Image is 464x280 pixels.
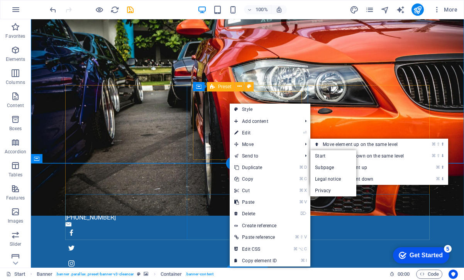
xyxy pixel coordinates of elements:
[37,270,213,279] nav: breadcrumb
[230,255,281,267] a: ⌘ICopy element ID
[396,5,405,14] button: text_generator
[310,185,356,196] a: Privacy
[299,165,303,170] i: ⌘
[433,6,457,13] span: More
[230,220,310,231] a: Create reference
[432,142,436,147] i: ⌘
[437,153,440,158] i: ⇧
[6,270,25,279] a: Click to cancel selection. Double-click to open Pages
[350,5,359,14] button: design
[416,270,442,279] button: Code
[57,2,65,9] div: 5
[110,5,119,14] i: Reload page
[441,142,444,147] i: ⬆
[6,56,25,62] p: Elements
[441,153,444,158] i: ⬇
[299,188,303,193] i: ⌘
[49,5,58,14] i: Undo: Cut (Ctrl+Z)
[304,188,307,193] i: X
[293,246,298,251] i: ⌘
[432,153,436,158] i: ⌘
[23,8,56,15] div: Get Started
[230,208,281,220] a: ⌦Delete
[413,5,422,14] i: Publish
[230,104,310,115] a: Style
[244,5,271,14] button: 100%
[350,5,359,14] i: Design (Ctrl+Alt+Y)
[8,172,22,178] p: Tables
[10,241,22,247] p: Slider
[230,185,281,196] a: ⌘XCut
[403,271,404,277] span: :
[230,196,281,208] a: ⌘VPaste
[304,165,307,170] i: D
[6,195,25,201] p: Features
[304,246,307,251] i: C
[56,270,134,279] span: . banner .parallax .preset-banner-v3-cleancar
[95,5,104,14] button: Click here to leave preview mode and continue editing
[144,272,148,276] i: This element contains a background
[298,246,303,251] i: ⌥
[436,165,440,170] i: ⌘
[396,5,405,14] i: AI Writer
[230,243,281,255] a: ⌘⌥CEdit CSS
[7,102,24,109] p: Content
[310,173,356,185] a: Legal notice
[310,150,419,162] a: ⌘⇧⬇Move element down on the same level
[161,270,182,279] span: Click to select. Double-click to edit
[437,142,440,147] i: ⇧
[5,149,26,155] p: Accordion
[125,5,135,14] button: save
[381,5,389,14] i: Navigator
[6,4,63,20] div: Get Started 5 items remaining, 0% complete
[398,270,410,279] span: 00 00
[381,5,390,14] button: navigator
[300,235,303,240] i: ⇧
[185,270,213,279] span: . banner-content
[430,3,461,16] button: More
[310,173,419,185] a: ⌘⬇Move the element down
[276,6,283,13] i: On resize automatically adjust zoom level to fit chosen device.
[310,162,419,173] a: ⌘⬆Move the element up
[299,176,303,181] i: ⌘
[304,200,307,205] i: V
[37,270,53,279] span: Click to select. Double-click to edit
[449,270,458,279] button: Usercentrics
[299,200,303,205] i: ⌘
[310,162,356,173] a: Subpage
[230,231,281,243] a: ⌘⇧VPaste reference
[230,162,281,173] a: ⌘DDuplicate
[137,272,141,276] i: This element is a customizable preset
[420,270,439,279] span: Code
[230,139,299,150] span: Move
[8,218,24,224] p: Images
[300,211,307,216] i: ⌦
[230,173,281,185] a: ⌘CCopy
[436,176,440,181] i: ⌘
[301,258,305,263] i: ⌘
[230,116,299,127] span: Add content
[310,139,419,150] a: ⌘⇧⬆Move element up on the same level
[6,79,25,86] p: Columns
[412,3,424,16] button: publish
[230,127,281,139] a: ⏎Edit
[365,5,374,14] i: Pages (Ctrl+Alt+S)
[230,150,299,162] a: Send to
[389,270,410,279] h6: Session time
[9,126,22,132] p: Boxes
[365,5,374,14] button: pages
[303,130,307,135] i: ⏎
[304,176,307,181] i: C
[295,235,299,240] i: ⌘
[5,33,25,39] p: Favorites
[110,5,119,14] button: reload
[226,157,269,170] div: + Add section
[126,5,135,14] i: Save (Ctrl+S)
[304,235,307,240] i: V
[48,5,58,14] button: undo
[256,5,268,14] h6: 100%
[218,84,232,89] span: Preset
[441,176,444,181] i: ⬇
[441,165,444,170] i: ⬆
